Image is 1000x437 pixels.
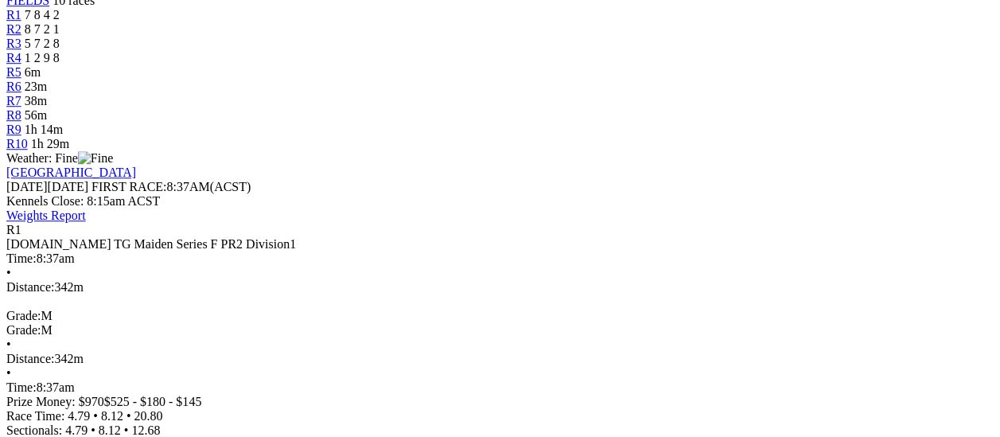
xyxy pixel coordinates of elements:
[25,123,63,136] span: 1h 14m
[93,409,98,423] span: •
[6,380,37,394] span: Time:
[65,423,88,437] span: 4.79
[68,409,90,423] span: 4.79
[6,280,994,295] div: 342m
[25,51,60,64] span: 1 2 9 8
[6,94,21,107] a: R7
[6,123,21,136] a: R9
[6,266,11,279] span: •
[6,166,136,179] a: [GEOGRAPHIC_DATA]
[31,137,69,150] span: 1h 29m
[6,309,41,322] span: Grade:
[25,80,47,93] span: 23m
[6,352,994,366] div: 342m
[91,180,251,193] span: 8:37AM(ACST)
[6,252,37,265] span: Time:
[134,409,163,423] span: 20.80
[6,323,994,338] div: M
[99,423,121,437] span: 8.12
[25,94,47,107] span: 38m
[6,51,21,64] a: R4
[6,209,86,222] a: Weights Report
[6,395,994,409] div: Prize Money: $970
[6,323,41,337] span: Grade:
[6,423,62,437] span: Sectionals:
[6,180,48,193] span: [DATE]
[25,8,60,21] span: 7 8 4 2
[131,423,160,437] span: 12.68
[6,137,28,150] a: R10
[25,37,60,50] span: 5 7 2 8
[78,151,113,166] img: Fine
[104,395,202,408] span: $525 - $180 - $145
[6,237,994,252] div: [DOMAIN_NAME] TG Maiden Series F PR2 Division1
[6,151,113,165] span: Weather: Fine
[6,252,994,266] div: 8:37am
[6,65,21,79] a: R5
[6,108,21,122] a: R8
[6,309,994,323] div: M
[126,409,131,423] span: •
[6,37,21,50] a: R3
[101,409,123,423] span: 8.12
[6,80,21,93] a: R6
[6,280,54,294] span: Distance:
[6,223,21,236] span: R1
[25,108,47,122] span: 56m
[6,180,88,193] span: [DATE]
[6,338,11,351] span: •
[6,380,994,395] div: 8:37am
[6,352,54,365] span: Distance:
[6,366,11,380] span: •
[25,22,60,36] span: 8 7 2 1
[6,22,21,36] a: R2
[6,194,994,209] div: Kennels Close: 8:15am ACST
[6,8,21,21] a: R1
[25,65,41,79] span: 6m
[124,423,129,437] span: •
[6,409,64,423] span: Race Time:
[91,180,166,193] span: FIRST RACE:
[91,423,95,437] span: •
